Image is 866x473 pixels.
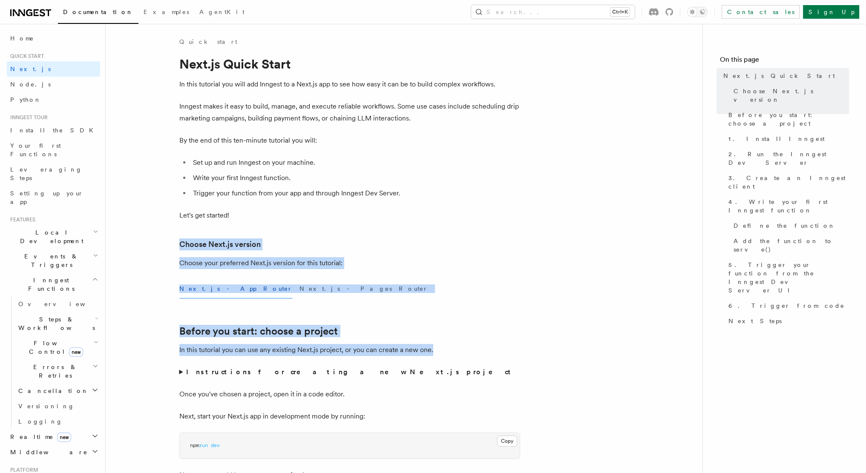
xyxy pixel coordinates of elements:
[734,87,849,104] span: Choose Next.js version
[179,325,338,337] a: Before you start: choose a project
[7,433,71,441] span: Realtime
[7,444,100,460] button: Middleware
[144,9,189,15] span: Examples
[10,66,51,72] span: Next.js
[15,398,100,414] a: Versioning
[497,436,517,447] button: Copy
[7,92,100,107] a: Python
[179,209,520,221] p: Let's get started!
[7,272,100,296] button: Inngest Functions
[7,162,100,186] a: Leveraging Steps
[728,198,849,215] span: 4. Write your first Inngest function
[728,261,849,295] span: 5. Trigger your function from the Inngest Dev Server UI
[10,81,51,88] span: Node.js
[15,339,94,356] span: Flow Control
[58,3,138,24] a: Documentation
[15,414,100,429] a: Logging
[728,135,825,143] span: 1. Install Inngest
[734,237,849,254] span: Add the function to serve()
[7,252,93,269] span: Events & Triggers
[179,344,520,356] p: In this tutorial you can use any existing Next.js project, or you can create a new one.
[7,448,88,456] span: Middleware
[15,363,92,380] span: Errors & Retries
[728,174,849,191] span: 3. Create an Inngest client
[179,410,520,422] p: Next, start your Next.js app in development mode by running:
[190,172,520,184] li: Write your first Inngest function.
[179,37,237,46] a: Quick start
[723,72,835,80] span: Next.js Quick Start
[179,78,520,90] p: In this tutorial you will add Inngest to a Next.js app to see how easy it can be to build complex...
[7,296,100,429] div: Inngest Functions
[7,77,100,92] a: Node.js
[687,7,708,17] button: Toggle dark mode
[63,9,133,15] span: Documentation
[725,107,849,131] a: Before you start: choose a project
[190,442,199,448] span: npm
[179,388,520,400] p: Once you've chosen a project, open it in a code editor.
[734,221,835,230] span: Define the function
[15,312,100,335] button: Steps & Workflows
[725,170,849,194] a: 3. Create an Inngest client
[10,127,98,134] span: Install the SDK
[69,347,83,357] span: new
[7,228,93,245] span: Local Development
[15,387,89,395] span: Cancellation
[725,194,849,218] a: 4. Write your first Inngest function
[15,383,100,398] button: Cancellation
[728,150,849,167] span: 2. Run the Inngest Dev Server
[7,225,100,249] button: Local Development
[10,34,34,43] span: Home
[7,216,35,223] span: Features
[179,257,520,269] p: Choose your preferred Next.js version for this tutorial:
[728,301,845,310] span: 6. Trigger from code
[138,3,194,23] a: Examples
[803,5,859,19] a: Sign Up
[471,5,635,19] button: Search...Ctrl+K
[15,335,100,359] button: Flow Controlnew
[7,186,100,209] a: Setting up your app
[725,146,849,170] a: 2. Run the Inngest Dev Server
[7,61,100,77] a: Next.js
[7,114,48,121] span: Inngest tour
[10,190,83,205] span: Setting up your app
[730,218,849,233] a: Define the function
[18,301,106,307] span: Overview
[728,317,782,325] span: Next Steps
[179,100,520,124] p: Inngest makes it easy to build, manage, and execute reliable workflows. Some use cases include sc...
[7,138,100,162] a: Your first Functions
[179,56,520,72] h1: Next.js Quick Start
[610,8,630,16] kbd: Ctrl+K
[18,418,63,425] span: Logging
[15,296,100,312] a: Overview
[57,433,71,442] span: new
[722,5,800,19] a: Contact sales
[179,238,261,250] a: Choose Next.js version
[7,276,92,293] span: Inngest Functions
[7,31,100,46] a: Home
[179,366,520,378] summary: Instructions for creating a new Next.js project
[7,53,44,60] span: Quick start
[720,54,849,68] h4: On this page
[15,315,95,332] span: Steps & Workflows
[10,142,61,158] span: Your first Functions
[725,131,849,146] a: 1. Install Inngest
[7,123,100,138] a: Install the SDK
[199,9,245,15] span: AgentKit
[730,83,849,107] a: Choose Next.js version
[179,135,520,146] p: By the end of this ten-minute tutorial you will:
[10,166,82,181] span: Leveraging Steps
[730,233,849,257] a: Add the function to serve()
[211,442,220,448] span: dev
[725,298,849,313] a: 6. Trigger from code
[725,257,849,298] a: 5. Trigger your function from the Inngest Dev Server UI
[7,249,100,272] button: Events & Triggers
[190,187,520,199] li: Trigger your function from your app and through Inngest Dev Server.
[186,368,514,376] strong: Instructions for creating a new Next.js project
[7,429,100,444] button: Realtimenew
[190,157,520,169] li: Set up and run Inngest on your machine.
[728,111,849,128] span: Before you start: choose a project
[10,96,41,103] span: Python
[15,359,100,383] button: Errors & Retries
[18,403,75,410] span: Versioning
[194,3,250,23] a: AgentKit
